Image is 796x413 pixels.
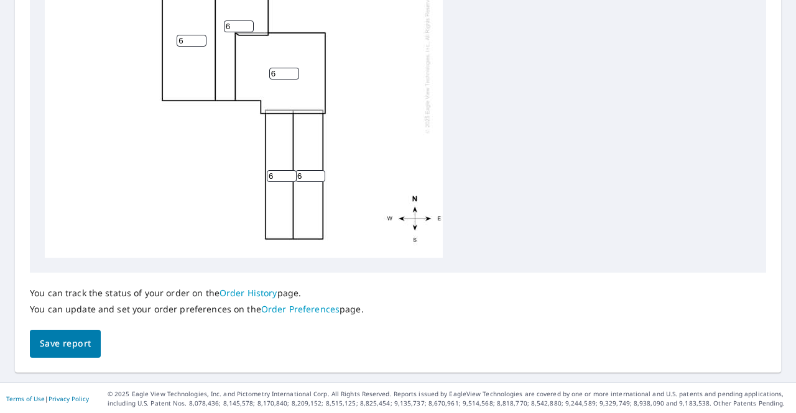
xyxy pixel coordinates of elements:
[220,287,277,299] a: Order History
[40,336,91,352] span: Save report
[30,304,364,315] p: You can update and set your order preferences on the page.
[261,303,340,315] a: Order Preferences
[49,394,89,403] a: Privacy Policy
[108,389,790,408] p: © 2025 Eagle View Technologies, Inc. and Pictometry International Corp. All Rights Reserved. Repo...
[30,330,101,358] button: Save report
[30,288,364,299] p: You can track the status of your order on the page.
[6,394,45,403] a: Terms of Use
[6,395,89,402] p: |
